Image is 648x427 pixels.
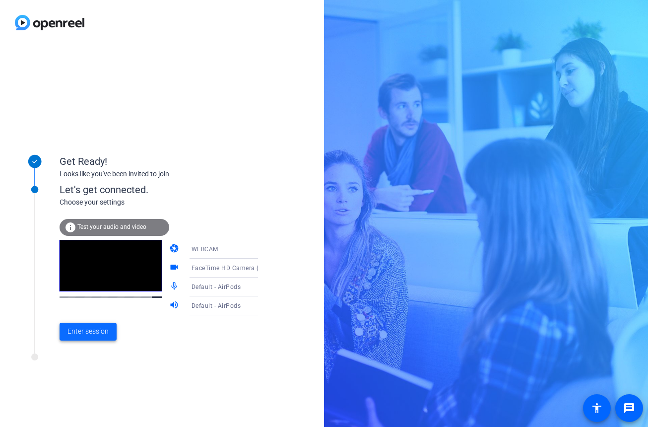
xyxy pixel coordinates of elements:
span: Default - AirPods [192,302,241,309]
mat-icon: mic_none [169,281,181,293]
button: Enter session [60,323,117,341]
span: FaceTime HD Camera (D288:[DATE]) [192,264,297,272]
mat-icon: videocam [169,262,181,274]
mat-icon: info [65,221,76,233]
span: Default - AirPods [192,284,241,290]
div: Choose your settings [60,197,278,208]
mat-icon: message [623,402,635,414]
mat-icon: volume_up [169,300,181,312]
div: Looks like you've been invited to join [60,169,258,179]
span: Enter session [67,326,109,337]
span: Test your audio and video [77,223,146,230]
span: WEBCAM [192,246,218,253]
div: Let's get connected. [60,182,278,197]
mat-icon: camera [169,243,181,255]
mat-icon: accessibility [591,402,603,414]
div: Get Ready! [60,154,258,169]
